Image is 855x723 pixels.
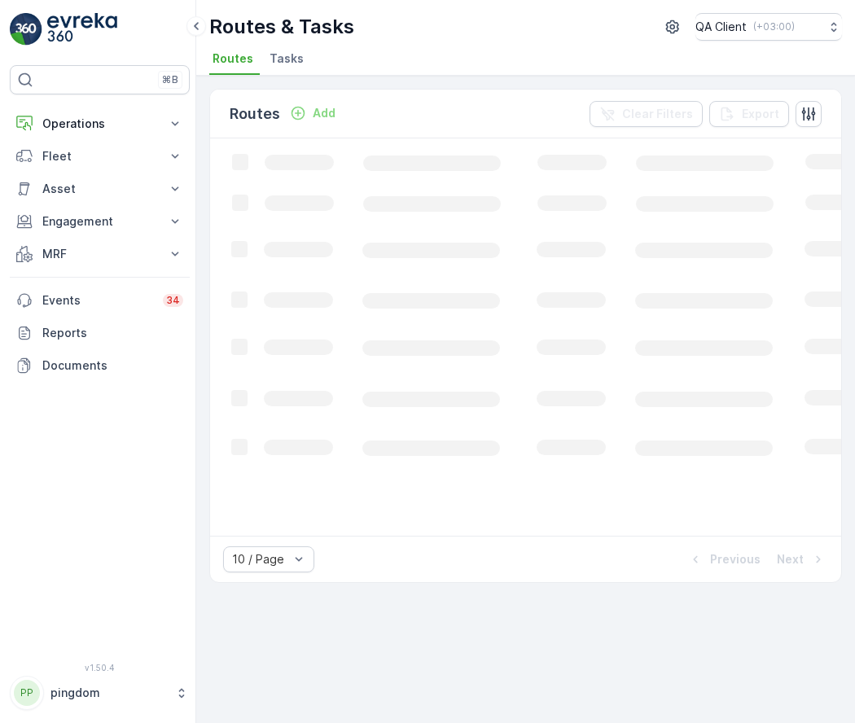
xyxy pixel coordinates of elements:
button: Operations [10,107,190,140]
a: Documents [10,349,190,382]
button: Next [775,550,828,569]
button: QA Client(+03:00) [695,13,842,41]
p: Reports [42,325,183,341]
button: Previous [686,550,762,569]
button: MRF [10,238,190,270]
p: Engagement [42,213,157,230]
p: Routes [230,103,280,125]
p: Export [742,106,779,122]
p: Documents [42,357,183,374]
span: v 1.50.4 [10,663,190,673]
img: logo [10,13,42,46]
p: Add [313,105,335,121]
p: 34 [166,294,180,307]
span: Routes [213,50,253,67]
button: Engagement [10,205,190,238]
button: Asset [10,173,190,205]
p: Asset [42,181,157,197]
p: MRF [42,246,157,262]
a: Reports [10,317,190,349]
button: Fleet [10,140,190,173]
p: QA Client [695,19,747,35]
button: Export [709,101,789,127]
a: Events34 [10,284,190,317]
div: PP [14,680,40,706]
p: pingdom [50,685,167,701]
p: Events [42,292,153,309]
button: Add [283,103,342,123]
p: Operations [42,116,157,132]
p: Clear Filters [622,106,693,122]
button: Clear Filters [590,101,703,127]
img: logo_light-DOdMpM7g.png [47,13,117,46]
p: ( +03:00 ) [753,20,795,33]
p: Previous [710,551,761,567]
p: Routes & Tasks [209,14,354,40]
span: Tasks [270,50,304,67]
p: Next [777,551,804,567]
p: Fleet [42,148,157,164]
button: PPpingdom [10,676,190,710]
p: ⌘B [162,73,178,86]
